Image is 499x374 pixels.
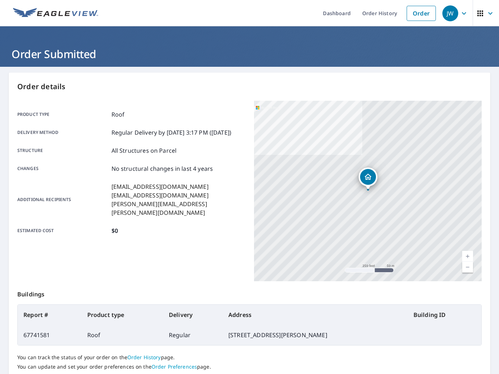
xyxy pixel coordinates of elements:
p: [PERSON_NAME][EMAIL_ADDRESS][PERSON_NAME][DOMAIN_NAME] [111,200,245,217]
p: Structure [17,146,109,155]
p: Order details [17,81,482,92]
p: No structural changes in last 4 years [111,164,213,173]
th: Report # [18,305,82,325]
p: Additional recipients [17,182,109,217]
th: Building ID [408,305,481,325]
a: Order History [127,354,161,361]
td: 67741581 [18,325,82,345]
td: Regular [163,325,223,345]
h1: Order Submitted [9,47,490,61]
th: Product type [82,305,163,325]
p: Roof [111,110,125,119]
p: All Structures on Parcel [111,146,177,155]
div: Dropped pin, building 1, Residential property, 119 N Edwards Ave Wichita, KS 67203 [359,168,377,190]
p: Estimated cost [17,226,109,235]
p: Product type [17,110,109,119]
th: Delivery [163,305,223,325]
p: Changes [17,164,109,173]
div: JW [442,5,458,21]
p: Delivery method [17,128,109,137]
th: Address [223,305,408,325]
p: $0 [111,226,118,235]
td: Roof [82,325,163,345]
p: You can update and set your order preferences on the page. [17,364,482,370]
a: Current Level 17, Zoom Out [462,262,473,273]
a: Current Level 17, Zoom In [462,251,473,262]
a: Order Preferences [152,363,197,370]
img: EV Logo [13,8,98,19]
p: Regular Delivery by [DATE] 3:17 PM ([DATE]) [111,128,231,137]
a: Order [407,6,436,21]
p: Buildings [17,281,482,304]
p: You can track the status of your order on the page. [17,354,482,361]
td: [STREET_ADDRESS][PERSON_NAME] [223,325,408,345]
p: [EMAIL_ADDRESS][DOMAIN_NAME] [111,182,245,191]
p: [EMAIL_ADDRESS][DOMAIN_NAME] [111,191,245,200]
